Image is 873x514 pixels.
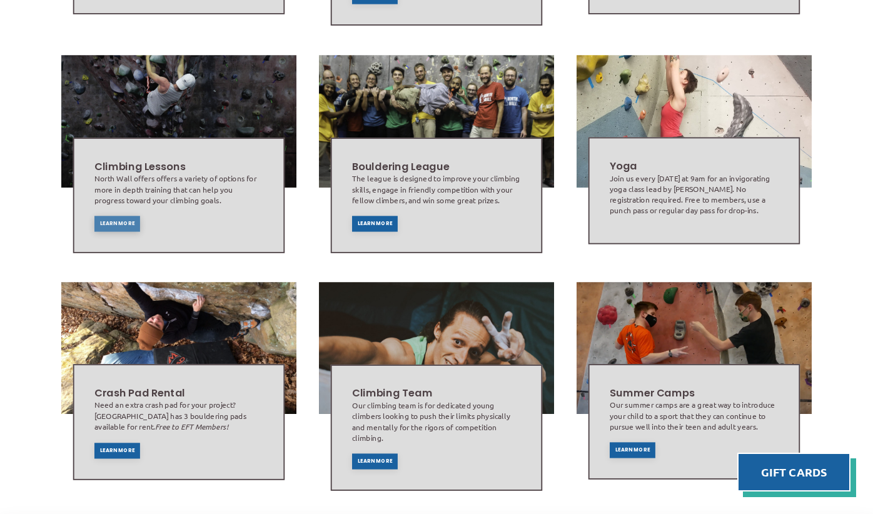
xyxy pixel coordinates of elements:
[94,216,140,231] a: Learn More
[575,282,812,414] img: Image
[610,159,779,173] h2: Yoga
[61,55,296,187] img: Image
[94,386,263,400] h2: Crash Pad Rental
[94,400,263,432] div: Need an extra crash pad for your project? [GEOGRAPHIC_DATA] has 3 bouldering pads available for r...
[100,221,135,226] span: Learn More
[577,55,812,187] img: Image
[94,159,263,173] h2: Climbing Lessons
[155,421,228,431] em: Free to EFT Members!
[352,386,521,401] h2: Climbing Team
[352,159,521,173] h2: Bouldering League
[610,173,779,215] div: Join us every [DATE] at 9am for an invigorating yoga class lead by [PERSON_NAME]. No registration...
[610,386,779,400] h2: Summer Camps
[352,400,521,443] div: Our climbing team is for dedicated young climbers looking to push their limits physically and men...
[610,400,779,431] div: Our summer camps are a great way to introduce your child to a sport that they can continue to pur...
[358,459,393,464] span: Learn More
[61,282,296,414] img: Image
[100,448,135,453] span: Learn More
[319,282,554,414] img: Image
[358,221,393,226] span: Learn More
[615,448,650,453] span: Learn More
[352,173,521,205] div: The league is designed to improve your climbing skills, engage in friendly competition with your ...
[94,173,263,205] div: North Wall offers offers a variety of options for more in depth training that can help you progre...
[352,216,398,231] a: Learn More
[94,443,140,458] a: Learn More
[352,453,398,469] a: Learn More
[319,55,554,187] img: Image
[610,442,655,458] a: Learn More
